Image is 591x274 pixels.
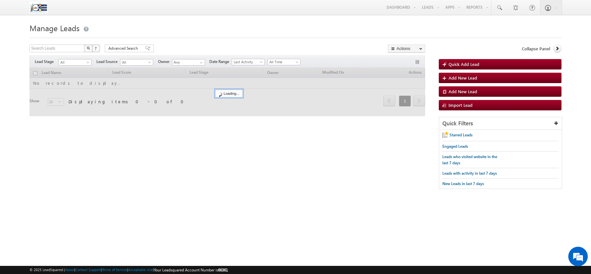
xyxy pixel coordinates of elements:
span: Advanced Search [108,45,140,51]
span: © 2025 LeadSquared | | | | | [30,267,228,273]
a: All [120,59,153,66]
a: About [65,268,74,272]
span: All Time [268,59,299,65]
span: Last Activity [232,59,263,65]
span: Owner [158,59,172,65]
span: Engaged Leads [442,144,468,149]
a: All [58,59,92,66]
button: Actions [388,44,425,53]
span: All [59,59,90,65]
span: Manage Leads [30,23,80,33]
span: Leads with activity in last 7 days [442,171,497,176]
span: Collapse Panel [522,46,550,52]
span: Lead Stage [35,59,58,65]
span: Add New Lead [449,75,477,81]
span: New Leads in last 7 days [442,181,484,186]
span: Add New Lead [449,89,477,94]
a: Show All Items [196,59,204,66]
span: Import Lead [449,102,473,108]
div: Quick Filters [439,117,562,130]
span: 66361 [218,268,228,272]
span: Lead Source [96,59,120,65]
input: Type to Search [172,59,205,66]
a: All Time [267,59,301,65]
span: Leads who visited website in the last 7 days [442,154,497,165]
span: Starred Leads [449,132,473,137]
a: Last Activity [232,59,265,65]
span: ? [95,45,98,51]
span: All [120,59,151,65]
span: Your Leadsquared Account Number is [154,268,228,272]
img: Search [87,46,90,50]
button: ? [92,44,100,52]
a: Terms of Service [102,268,127,272]
a: Acceptable Use [128,268,153,272]
div: Loading... [215,90,243,97]
span: Quick Add Lead [449,61,479,67]
span: Date Range [209,59,232,65]
a: Contact Support [75,268,101,272]
img: Custom Logo [30,2,47,13]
